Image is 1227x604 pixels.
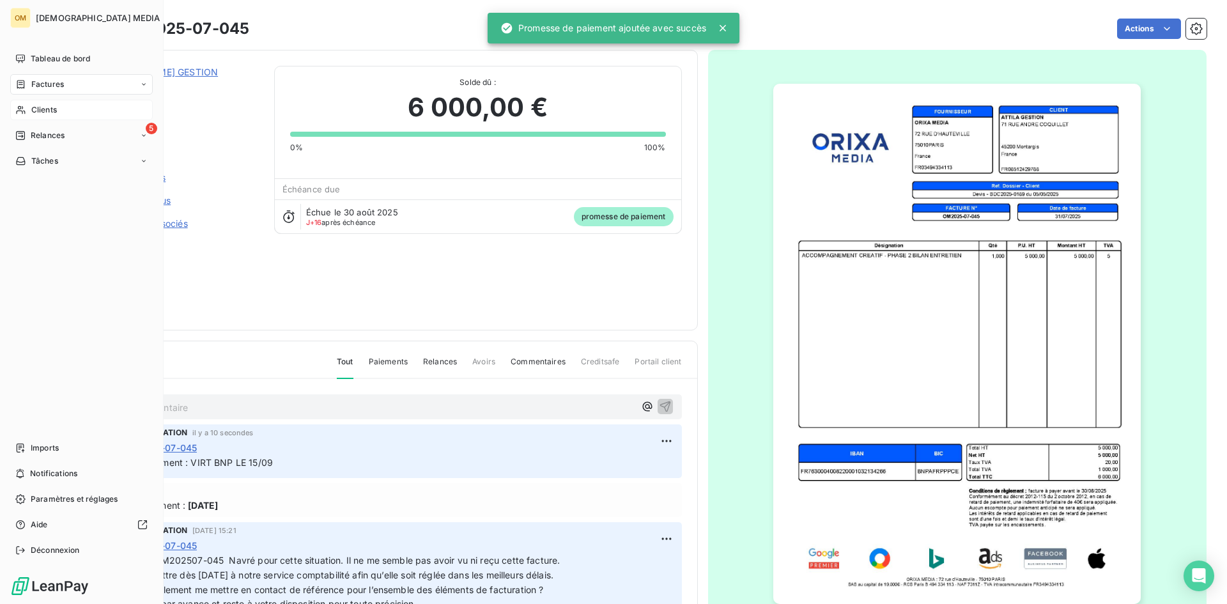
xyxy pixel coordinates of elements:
span: Je vais la transmettre dès [DATE] à notre service comptabilité afin qu’elle soit réglée dans les ... [85,569,553,580]
span: Notifications [30,468,77,479]
a: Aide [10,515,153,535]
span: Échéance due [282,184,341,194]
span: il y a 10 secondes [192,429,254,437]
span: Commentaires [511,356,566,378]
span: Mail du 08/09 : OM202507-045 Navré pour cette situation. Il ne me semble pas avoir vu ni reçu cet... [85,555,560,566]
span: Factures [31,79,64,90]
span: J+16 [306,218,322,227]
span: [DEMOGRAPHIC_DATA] MEDIA [36,13,160,23]
span: Échue le 30 août 2025 [306,207,398,217]
span: 100% [644,142,666,153]
div: Open Intercom Messenger [1184,561,1214,591]
span: Paramètres et réglages [31,493,118,505]
span: Promesse de paiement : VIRT BNP LE 15/09 [85,457,273,468]
span: après échéance [306,219,376,226]
h3: OM2025-07-045 [120,17,249,40]
span: 0% [290,142,303,153]
span: Pourriez-vous également me mettre en contact de référence pour l’ensemble des éléments de factura... [85,584,543,595]
span: promesse de paiement [574,207,674,226]
button: Actions [1117,19,1181,39]
span: Tâches [31,155,58,167]
img: Logo LeanPay [10,576,89,596]
span: Relances [423,356,457,378]
span: Tableau de bord [31,53,90,65]
img: invoice_thumbnail [773,84,1141,604]
span: Avoirs [472,356,495,378]
span: 5 [146,123,157,134]
span: Déconnexion [31,545,80,556]
div: Promesse de paiement ajoutée avec succès [500,17,706,40]
span: [DATE] [188,499,218,512]
span: Solde dû : [290,77,666,88]
span: 6 000,00 € [408,88,548,127]
span: Clients [31,104,57,116]
div: OM [10,8,31,28]
span: Relances [31,130,65,141]
span: Portail client [635,356,681,378]
span: 411ATL [100,81,259,91]
span: Tout [337,356,353,379]
span: Imports [31,442,59,454]
span: Paiements [369,356,408,378]
span: Aide [31,519,48,530]
span: Creditsafe [581,356,620,378]
span: [DATE] 15:21 [192,527,236,534]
